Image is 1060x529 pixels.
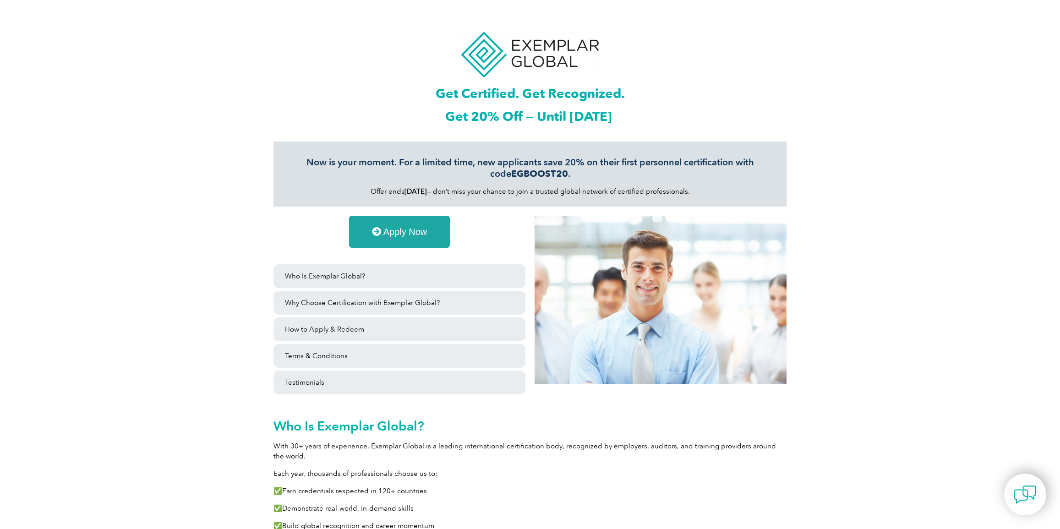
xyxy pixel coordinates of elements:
h3: Now is your moment. For a limited time, new applicants save 20% on their first personnel certific... [287,157,773,180]
a: Testimonials [273,371,525,394]
a: Why Choose Certification with Exemplar Global? [273,291,525,315]
span: Get 20% Off — Until [DATE] [445,109,612,124]
b: [DATE] [404,187,427,196]
img: contact-chat.png [1014,483,1037,506]
a: Apply Now [349,216,450,248]
span: Get Certified. Get Recognized. [436,86,625,101]
a: Terms & Conditions [273,344,525,368]
a: How to Apply & Redeem [273,317,525,341]
span: ✅ [273,487,282,495]
span: Earn credentials respected in 120+ countries [282,487,427,495]
h2: Who Is Exemplar Global? [273,419,787,433]
p: With 30+ years of experience, Exemplar Global is a leading international certification body, reco... [273,441,787,461]
span: Apply Now [383,227,427,236]
strong: EGBOOST20 [511,168,568,179]
p: Offer ends — don’t miss your chance to join a trusted global network of certified professionals. [287,186,773,196]
span: Demonstrate real-world, in-demand skills [282,504,414,513]
span: Each year, thousands of professionals choose us to: [273,469,437,478]
a: Who Is Exemplar Global? [273,264,525,288]
span: ✅ [273,504,282,513]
